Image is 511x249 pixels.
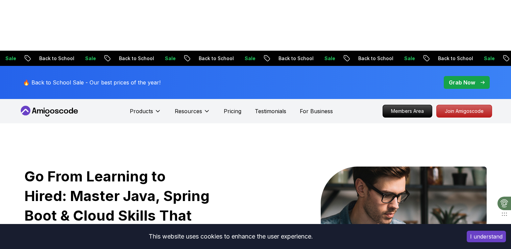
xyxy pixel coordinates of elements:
a: Join Amigoscode [436,105,492,118]
p: Sale [478,55,500,62]
p: Grab Now [449,78,475,86]
p: Sale [398,55,420,62]
h1: Go From Learning to Hired: Master Java, Spring Boot & Cloud Skills That Get You the [24,167,211,245]
p: Back to School [432,55,478,62]
p: Sale [79,55,101,62]
p: Back to School [113,55,159,62]
div: This website uses cookies to enhance the user experience. [5,229,457,244]
a: Members Area [383,105,432,118]
a: For Business [300,107,333,115]
button: Resources [175,107,210,121]
p: Join Amigoscode [437,105,492,117]
p: Back to School [33,55,79,62]
a: Testimonials [255,107,286,115]
p: Products [130,107,153,115]
a: Pricing [224,107,241,115]
p: Resources [175,107,202,115]
button: Accept cookies [467,231,506,242]
p: 🔥 Back to School Sale - Our best prices of the year! [23,78,161,86]
p: Sale [319,55,340,62]
p: Back to School [193,55,239,62]
p: Back to School [273,55,319,62]
p: Members Area [383,105,432,117]
p: Sale [239,55,261,62]
button: Products [130,107,161,121]
p: Sale [159,55,181,62]
p: Back to School [352,55,398,62]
